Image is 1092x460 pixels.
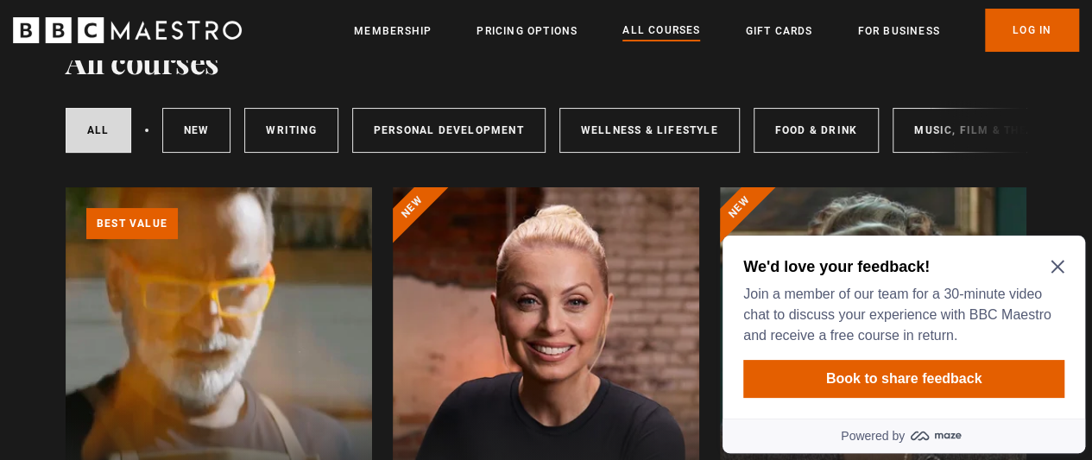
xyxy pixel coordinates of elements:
a: All [66,108,131,153]
a: Log In [985,9,1079,52]
a: Gift Cards [745,22,812,40]
button: Book to share feedback [28,131,349,169]
a: Writing [244,108,338,153]
h2: We'd love your feedback! [28,28,342,48]
a: New [162,108,231,153]
a: Food & Drink [754,108,879,153]
div: Optional study invitation [7,7,369,224]
p: Best value [86,208,178,239]
a: Powered by maze [7,190,369,224]
a: Music, Film & Theatre [893,108,1076,153]
p: Join a member of our team for a 30-minute video chat to discuss your experience with BBC Maestro ... [28,55,342,117]
button: Close Maze Prompt [335,31,349,45]
a: All Courses [622,22,700,41]
a: Wellness & Lifestyle [559,108,740,153]
svg: BBC Maestro [13,17,242,43]
a: Personal Development [352,108,546,153]
nav: Primary [354,9,1079,52]
a: Membership [354,22,432,40]
a: For business [857,22,939,40]
a: Pricing Options [477,22,578,40]
h1: All courses [66,43,219,79]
